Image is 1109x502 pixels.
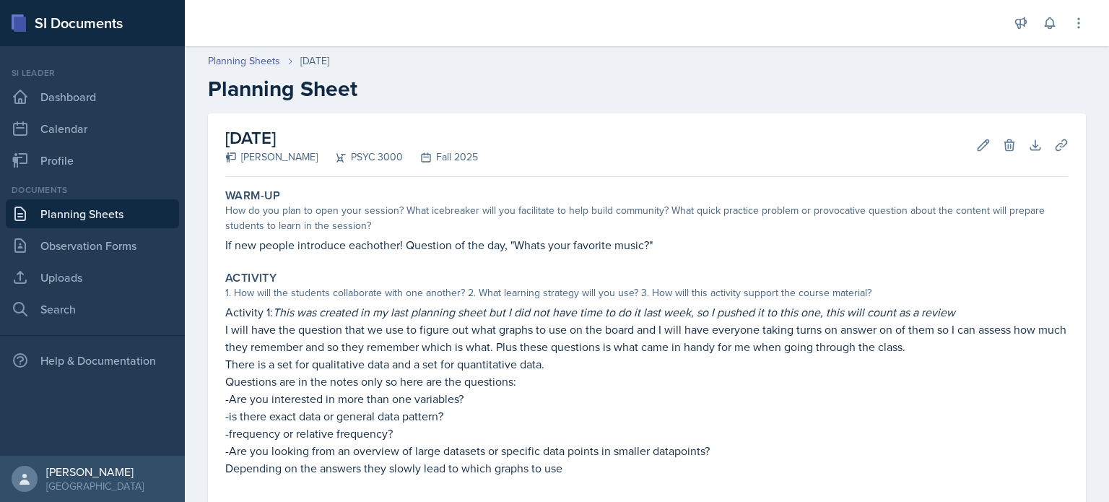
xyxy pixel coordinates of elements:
p: Depending on the answers they slowly lead to which graphs to use [225,459,1069,477]
label: Warm-Up [225,189,281,203]
a: Search [6,295,179,324]
h2: Planning Sheet [208,76,1086,102]
em: This was created in my last planning sheet but I did not have time to do it last week, so I pushe... [273,304,955,320]
div: PSYC 3000 [318,150,403,165]
label: Activity [225,271,277,285]
a: Uploads [6,263,179,292]
div: Si leader [6,66,179,79]
p: Activity 1: [225,303,1069,321]
a: Observation Forms [6,231,179,260]
p: If new people introduce eachother! Question of the day, "Whats your favorite music?" [225,236,1069,254]
div: Documents [6,183,179,196]
p: Questions are in the notes only so here are the questions: [225,373,1069,390]
p: I will have the question that we use to figure out what graphs to use on the board and I will hav... [225,321,1069,355]
a: Profile [6,146,179,175]
div: [DATE] [300,53,329,69]
div: Help & Documentation [6,346,179,375]
div: 1. How will the students collaborate with one another? 2. What learning strategy will you use? 3.... [225,285,1069,300]
p: -frequency or relative frequency? [225,425,1069,442]
a: Planning Sheets [6,199,179,228]
p: -is there exact data or general data pattern? [225,407,1069,425]
p: -Are you interested in more than one variables? [225,390,1069,407]
div: [GEOGRAPHIC_DATA] [46,479,144,493]
h2: [DATE] [225,125,478,151]
p: -Are you looking from an overview of large datasets or specific data points in smaller datapoints? [225,442,1069,459]
div: How do you plan to open your session? What icebreaker will you facilitate to help build community... [225,203,1069,233]
a: Planning Sheets [208,53,280,69]
div: [PERSON_NAME] [225,150,318,165]
a: Dashboard [6,82,179,111]
div: Fall 2025 [403,150,478,165]
div: [PERSON_NAME] [46,464,144,479]
a: Calendar [6,114,179,143]
p: There is a set for qualitative data and a set for quantitative data. [225,355,1069,373]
